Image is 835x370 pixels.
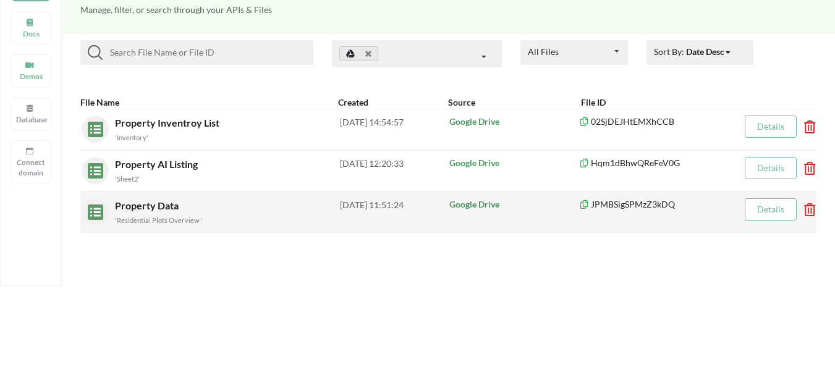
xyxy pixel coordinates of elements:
img: sheets.7a1b7961.svg [82,198,103,220]
p: Docs [16,28,46,39]
p: Google Drive [449,157,579,169]
small: 'Inventory' [115,133,148,141]
p: Demos [16,71,46,82]
div: All Files [528,48,559,56]
span: Sort By: [654,46,732,57]
span: Property Data [115,200,181,211]
p: Connect domain [16,157,46,178]
b: Source [448,97,475,107]
small: 'Sheet2' [115,175,140,183]
p: 02SjDEJHtEMXhCCB [579,116,738,128]
img: searchIcon.svg [88,45,103,60]
span: Property AI Listing [115,158,200,170]
b: File ID [581,97,606,107]
p: Database [16,114,46,125]
div: Date Desc [686,45,724,58]
input: Search File Name or File ID [103,45,308,60]
h5: Manage, filter, or search through your APIs & Files [80,5,816,15]
button: Details [745,198,797,221]
a: Details [757,121,784,132]
img: sheets.7a1b7961.svg [82,157,103,179]
button: Details [745,116,797,138]
small: 'Residential Plots Overview ' [115,216,203,224]
div: [DATE] 14:54:57 [340,116,449,143]
a: Details [757,162,784,173]
p: Hqm1dBhwQReFeV0G [579,157,738,169]
p: Google Drive [449,116,579,128]
div: [DATE] 12:20:33 [340,157,449,184]
b: Created [338,97,368,107]
a: Details [757,204,784,214]
button: Details [745,157,797,179]
b: File Name [80,97,119,107]
p: Google Drive [449,198,579,211]
span: Property Inventroy List [115,117,222,128]
img: sheets.7a1b7961.svg [82,116,103,137]
div: [DATE] 11:51:24 [340,198,449,225]
p: JPMBSigSPMzZ3kDQ [579,198,738,211]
